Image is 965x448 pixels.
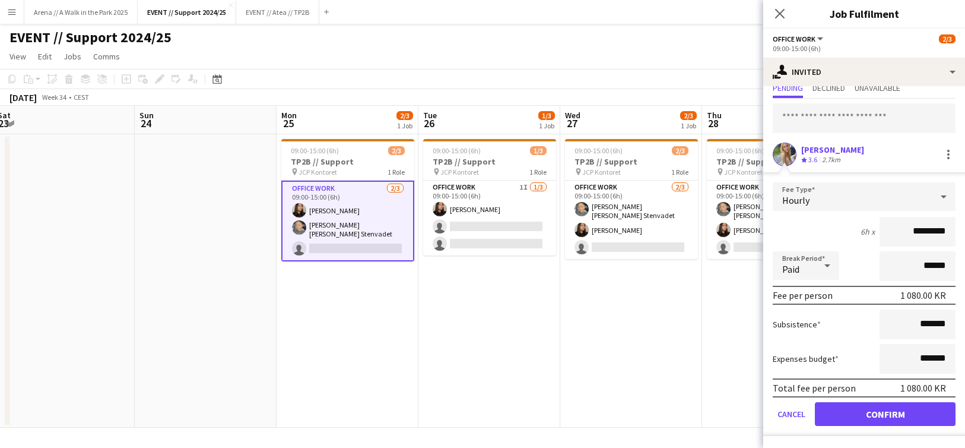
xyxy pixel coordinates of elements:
span: 1/3 [530,146,547,155]
div: 6h x [861,226,875,237]
span: 26 [421,116,437,130]
span: Mon [281,110,297,121]
span: 2/3 [939,34,956,43]
h3: Job Fulfilment [763,6,965,21]
div: Fee per person [773,289,833,301]
span: JCP Kontoret [299,168,337,176]
button: Arena // A Walk in the Park 2025 [24,1,138,24]
span: Jobs [64,51,81,62]
h3: TP2B // Support [707,156,840,167]
div: CEST [74,93,89,102]
label: Subsistence [773,319,821,330]
div: 1 Job [397,121,412,130]
a: Comms [88,49,125,64]
h1: EVENT // Support 2024/25 [9,29,172,46]
span: 2/3 [396,111,413,120]
a: Edit [33,49,56,64]
app-card-role: Office work1I1/309:00-15:00 (6h)[PERSON_NAME] [423,181,556,255]
div: Total fee per person [773,382,856,394]
span: Hourly [782,194,810,206]
span: 1 Role [529,168,547,176]
div: 1 Job [681,121,696,130]
span: Week 34 [39,93,69,102]
span: Edit [38,51,52,62]
button: EVENT // Support 2024/25 [138,1,236,24]
span: 09:00-15:00 (6h) [433,146,481,155]
span: 09:00-15:00 (6h) [291,146,339,155]
span: 2/3 [388,146,405,155]
div: 1 080.00 KR [900,382,946,394]
span: View [9,51,26,62]
span: Sun [139,110,154,121]
span: Office work [773,34,815,43]
app-card-role: Office work2/309:00-15:00 (6h)[PERSON_NAME] [PERSON_NAME] Stenvadet[PERSON_NAME] [707,181,840,259]
span: 2/3 [680,111,697,120]
span: Paid [782,263,799,275]
span: Tue [423,110,437,121]
button: EVENT // Atea // TP2B [236,1,319,24]
span: 27 [563,116,580,130]
span: 09:00-15:00 (6h) [574,146,623,155]
span: Unavailable [855,84,900,92]
div: 1 Job [539,121,554,130]
span: 09:00-15:00 (6h) [716,146,764,155]
span: 3.6 [808,155,817,164]
span: Thu [707,110,722,121]
div: [PERSON_NAME] [801,144,864,155]
span: Declined [812,84,845,92]
app-job-card: 09:00-15:00 (6h)2/3TP2B // Support JCP Kontoret1 RoleOffice work2/309:00-15:00 (6h)[PERSON_NAME] ... [707,139,840,259]
div: 1 080.00 KR [900,289,946,301]
h3: TP2B // Support [565,156,698,167]
span: 1 Role [388,168,405,176]
app-job-card: 09:00-15:00 (6h)2/3TP2B // Support JCP Kontoret1 RoleOffice work2/309:00-15:00 (6h)[PERSON_NAME] ... [565,139,698,259]
button: Office work [773,34,825,43]
span: 24 [138,116,154,130]
span: 25 [280,116,297,130]
div: [DATE] [9,92,37,103]
div: 2.7km [820,155,843,165]
span: Wed [565,110,580,121]
label: Expenses budget [773,354,839,364]
span: Comms [93,51,120,62]
app-job-card: 09:00-15:00 (6h)1/3TP2B // Support JCP Kontoret1 RoleOffice work1I1/309:00-15:00 (6h)[PERSON_NAME] [423,139,556,255]
span: JCP Kontoret [582,168,621,176]
span: 28 [705,116,722,130]
button: Cancel [773,402,810,426]
span: 1/3 [538,111,555,120]
span: JCP Kontoret [440,168,479,176]
h3: TP2B // Support [423,156,556,167]
span: 2/3 [672,146,688,155]
span: JCP Kontoret [724,168,763,176]
div: 09:00-15:00 (6h) [773,44,956,53]
h3: TP2B // Support [281,156,414,167]
div: Invited [763,58,965,86]
app-job-card: 09:00-15:00 (6h)2/3TP2B // Support JCP Kontoret1 RoleOffice work2/309:00-15:00 (6h)[PERSON_NAME][... [281,139,414,261]
span: 1 Role [671,168,688,176]
a: View [5,49,31,64]
button: Confirm [815,402,956,426]
app-card-role: Office work2/309:00-15:00 (6h)[PERSON_NAME][PERSON_NAME] [PERSON_NAME] Stenvadet [281,181,414,261]
app-card-role: Office work2/309:00-15:00 (6h)[PERSON_NAME] [PERSON_NAME] Stenvadet[PERSON_NAME] [565,181,698,259]
a: Jobs [59,49,86,64]
span: Pending [773,84,803,92]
